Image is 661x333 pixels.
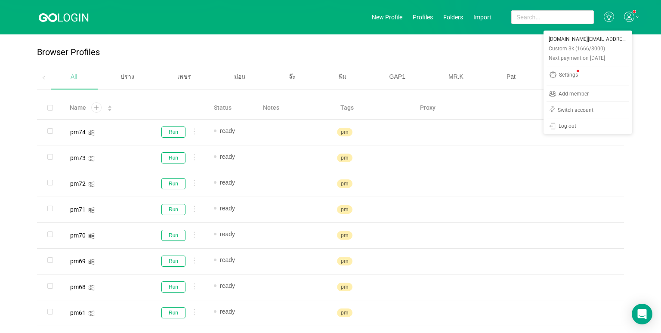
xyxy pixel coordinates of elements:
div: pm74 [70,129,86,135]
span: Tags [340,103,354,112]
span: Pat [507,73,516,80]
button: Run [161,126,185,138]
button: Run [161,281,185,293]
button: Run [161,230,185,241]
button: Run [161,178,185,189]
div: All [51,66,97,88]
span: Proxy [420,103,436,112]
div: pm71 [70,207,86,213]
input: Search... [511,10,594,24]
span: ready [220,256,235,263]
span: ready [220,179,235,186]
p: [DOMAIN_NAME][EMAIL_ADDRESS][DOMAIN_NAME] [549,34,627,44]
span: ปราง [120,73,134,80]
div: pm73 [70,155,86,161]
span: MR.K [448,73,463,80]
span: Name [70,103,86,112]
i: icon: caret-down [108,108,112,110]
span: ready [220,231,235,237]
button: Run [161,256,185,267]
span: พีม [339,73,346,80]
i: icon: windows [88,129,95,136]
div: Settings [559,72,578,79]
div: Next payment on [DATE] [549,53,605,63]
div: Sort [107,104,112,110]
i: icon: caret-up [108,105,112,107]
p: Browser Profiles [37,47,100,57]
span: ready [220,127,235,134]
sup: 1 [577,70,579,72]
a: Settings [544,69,632,84]
span: Notes [263,103,279,112]
div: Custom 3k ( 1666 / 3000 ) [549,44,605,53]
button: Run [161,204,185,215]
a: New Profile [372,14,402,21]
i: icon: windows [88,259,95,265]
button: Run [161,307,185,318]
div: pm61 [70,310,86,316]
span: GAP1 [389,73,405,80]
a: Folders [443,14,463,21]
div: pm72 [70,181,86,187]
i: icon: windows [88,310,95,317]
a: Import [473,14,491,21]
i: icon: windows [88,233,95,239]
button: Run [161,152,185,163]
i: icon: left [42,76,46,80]
div: Log out [559,123,576,130]
div: pm70 [70,232,86,238]
i: icon: windows [88,284,95,291]
span: ม่อน [234,73,246,80]
span: Status [214,103,232,112]
div: Open Intercom Messenger [632,304,652,324]
div: Add member [559,91,589,98]
sup: 1 [633,10,636,13]
div: pm69 [70,258,86,264]
span: เพชร [177,73,191,80]
span: ready [220,282,235,289]
i: icon: windows [88,181,95,188]
span: ready [220,153,235,160]
div: pm68 [70,284,86,290]
i: icon: windows [88,207,95,213]
span: ready [220,205,235,212]
span: ready [220,308,235,315]
span: จ๊ะ [289,73,296,80]
div: Switch account [558,108,593,113]
a: Profiles [413,14,433,21]
i: icon: windows [88,155,95,162]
